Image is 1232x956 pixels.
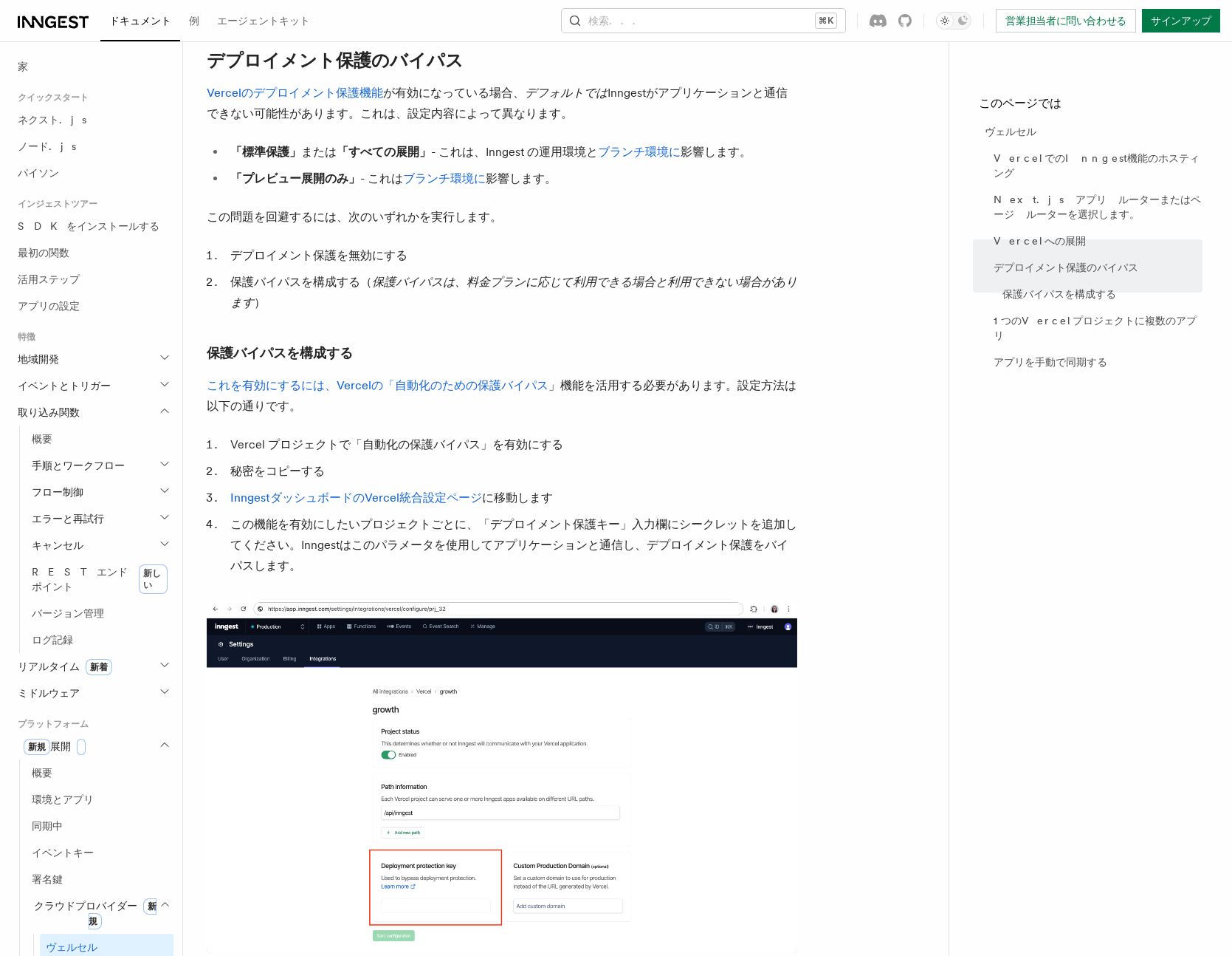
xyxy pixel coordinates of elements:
[32,634,73,646] font: ログ記録
[18,61,28,72] font: 家
[18,380,111,392] font: イベントとトリガー
[598,145,681,159] a: ブランチ環境に
[18,220,159,232] font: SDKをインストールする
[12,213,173,239] a: SDKをインストールする
[207,600,797,953] img: Vercel 保護バイパス シークレットが Inngest ダッシュボードに追加されました
[18,719,89,729] font: プラットフォーム
[26,505,173,532] button: エラーと再試行
[32,607,104,619] font: バージョン管理
[994,152,1200,179] font: VercelでのInngest機能のホスティング
[28,742,46,752] font: 新規
[26,839,173,866] a: イベントキー
[207,86,383,100] a: Vercelのデプロイメント保護機能
[988,254,1202,281] a: デプロイメント保護のバイパス
[12,653,173,680] button: リアルタイム新着
[207,343,353,363] a: 保護バイパスを構成する
[26,479,173,505] button: フロー制御
[230,491,482,505] a: InngestダッシュボードのVercel統合設定ページ
[254,296,266,310] font: ）
[230,275,372,289] font: 保護バイパスを構成する（
[230,145,301,159] font: 「標準保護」
[18,114,86,126] font: ネクスト.js
[12,239,173,266] a: 最初の関数
[486,171,557,185] font: 影響します。
[230,437,563,451] font: Vercel プロジェクトで「自動化の保護バイパス」を有効にする
[18,140,76,152] font: ノード.js
[979,118,1202,145] a: ヴェルセル
[26,786,173,813] a: 環境とアプリ
[50,740,71,752] font: 展開
[12,133,173,160] a: ノード.js
[12,160,173,186] a: パイソン
[12,53,173,80] a: 家
[12,293,173,319] a: アプリの設定
[18,167,59,179] font: パイソン
[32,566,128,593] font: RESTエンドポイント
[32,513,104,525] font: エラーと再試行
[18,300,80,312] font: アプリの設定
[230,248,407,262] font: デプロイメント保護を無効にする
[994,194,1201,220] font: Next.js アプリ ルーターまたはページ ルーターを選択します。
[207,210,502,224] font: この問題を回避するには、次のいずれかを実行します。
[18,199,97,209] font: インジェストツアー
[994,356,1107,368] font: アプリを手動で同期する
[46,941,97,953] font: ヴェルセル
[12,372,173,399] button: イベントとトリガー
[988,228,1202,254] a: Vercelへの展開
[337,145,431,159] font: 「すべての展開」
[109,15,171,27] font: ドキュメント
[26,626,173,653] a: ログ記録
[994,235,1086,247] font: Vercelへの展開
[230,171,360,185] font: 「プレビュー展開のみ」
[32,767,52,779] font: 概要
[482,491,553,505] font: に移動します
[32,793,94,805] font: 環境とアプリ
[207,50,464,71] a: デプロイメント保護のバイパス
[207,378,796,413] font: 。設定方法は以下の通りです。
[431,145,598,159] font: - これは、Inngest の運用環境と
[1142,9,1220,33] a: サインアップ
[26,532,173,559] button: キャンセル
[816,13,836,28] kbd: ⌘K
[26,452,173,479] button: 手順とワークフロー
[360,171,403,185] font: - これは
[26,892,173,934] button: クラウドプロバイダー新規
[26,426,173,452] a: 概要
[681,145,751,159] font: 影響します。
[26,600,173,626] a: バージョン管理
[588,15,644,27] font: 検索...
[1005,15,1126,27] font: 営業担当者に問い合わせる
[994,315,1197,341] font: 1つのVercelプロジェクトに複数のアプリ
[207,378,548,392] a: これを有効にするには、Vercelの「自動化のための保護バイパス
[32,460,125,471] font: 手順とワークフロー
[997,281,1202,307] a: 保護バイパスを構成する
[180,4,208,40] a: 例
[26,813,173,839] a: 同期中
[996,9,1136,33] a: 営業担当者に問い合わせる
[32,820,63,832] font: 同期中
[988,186,1202,228] a: Next.js アプリ ルーターまたはページ ルーターを選択します。
[207,345,353,361] font: 保護バイパスを構成する
[18,332,35,342] font: 特徴
[32,847,94,858] font: イベントキー
[34,900,137,912] font: クラウドプロバイダー
[12,399,173,426] button: 取り込み関数
[12,106,173,133] a: ネクスト.js
[1151,15,1211,27] font: サインアップ
[403,171,486,185] a: ブランチ環境に
[18,92,89,103] font: クイックスタート
[562,9,845,33] button: 検索...⌘K
[12,266,173,293] a: 活用ステップ
[26,559,173,600] a: RESTエンドポイント新しい
[12,426,173,653] div: 取り込み関数
[230,517,797,573] font: この機能を有効にしたいプロジェクトごとに、「デプロイメント保護キー」入力欄にシークレットを追加してください。Inngestはこのパラメータを使用してアプリケーションと通信し、デプロイメント保護を...
[18,353,59,365] font: 地域開発
[189,15,199,27] font: 例
[32,486,83,498] font: フロー制御
[12,733,173,759] button: 新規展開
[12,680,173,706] button: ミドルウェア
